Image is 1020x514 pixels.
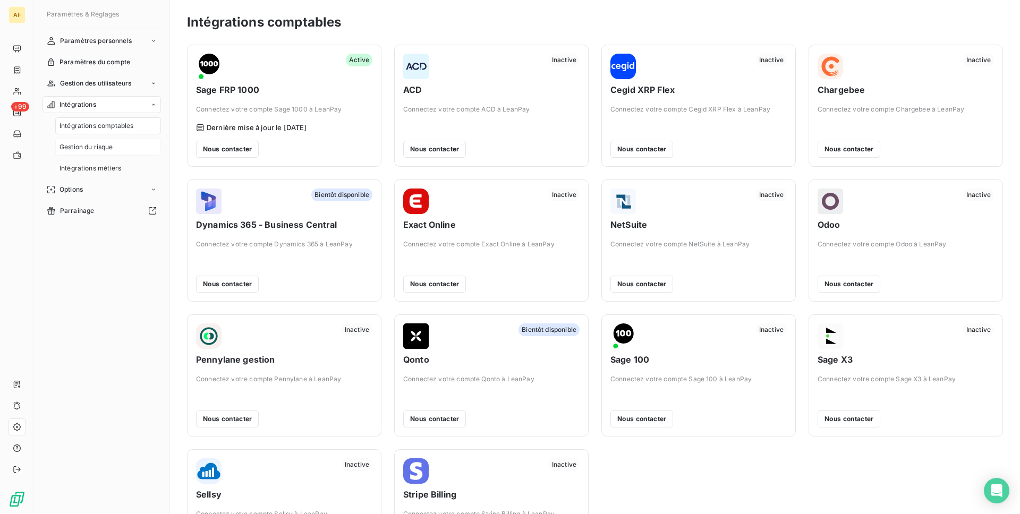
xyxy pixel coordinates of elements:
[549,458,580,471] span: Inactive
[610,189,636,214] img: NetSuite logo
[59,185,83,194] span: Options
[196,54,222,79] img: Sage FRP 1000 logo
[346,54,372,66] span: Active
[610,141,673,158] button: Nous contacter
[403,458,429,484] img: Stripe Billing logo
[60,79,132,88] span: Gestion des utilisateurs
[818,374,994,384] span: Connectez votre compte Sage X3 à LeanPay
[196,83,372,96] span: Sage FRP 1000
[403,189,429,214] img: Exact Online logo
[818,218,994,231] span: Odoo
[403,353,580,366] span: Qonto
[610,323,636,349] img: Sage 100 logo
[403,83,580,96] span: ACD
[818,353,994,366] span: Sage X3
[963,323,994,336] span: Inactive
[55,160,161,177] a: Intégrations métiers
[984,478,1009,503] div: Open Intercom Messenger
[207,123,307,132] span: Dernière mise à jour le [DATE]
[518,323,580,336] span: Bientôt disponible
[403,276,466,293] button: Nous contacter
[610,54,636,79] img: Cegid XRP Flex logo
[196,189,222,214] img: Dynamics 365 - Business Central logo
[403,239,580,249] span: Connectez votre compte Exact Online à LeanPay
[610,83,787,96] span: Cegid XRP Flex
[59,100,96,109] span: Intégrations
[8,6,25,23] div: AF
[42,202,161,219] a: Parrainage
[403,374,580,384] span: Connectez votre compte Qonto à LeanPay
[610,105,787,114] span: Connectez votre compte Cegid XRP Flex à LeanPay
[59,121,133,131] span: Intégrations comptables
[55,139,161,156] a: Gestion du risque
[403,105,580,114] span: Connectez votre compte ACD à LeanPay
[196,410,259,427] button: Nous contacter
[403,323,429,349] img: Qonto logo
[818,141,880,158] button: Nous contacter
[818,410,880,427] button: Nous contacter
[963,189,994,201] span: Inactive
[342,323,372,336] span: Inactive
[403,410,466,427] button: Nous contacter
[403,488,580,501] span: Stripe Billing
[42,54,161,71] a: Paramètres du compte
[610,374,787,384] span: Connectez votre compte Sage 100 à LeanPay
[403,141,466,158] button: Nous contacter
[187,13,341,32] h3: Intégrations comptables
[610,239,787,249] span: Connectez votre compte NetSuite à LeanPay
[610,276,673,293] button: Nous contacter
[196,323,222,349] img: Pennylane gestion logo
[610,410,673,427] button: Nous contacter
[818,54,843,79] img: Chargebee logo
[818,276,880,293] button: Nous contacter
[59,164,121,173] span: Intégrations métiers
[403,218,580,231] span: Exact Online
[59,142,113,152] span: Gestion du risque
[196,218,372,231] span: Dynamics 365 - Business Central
[311,189,372,201] span: Bientôt disponible
[196,353,372,366] span: Pennylane gestion
[11,102,29,112] span: +99
[196,458,222,484] img: Sellsy logo
[610,218,787,231] span: NetSuite
[403,54,429,79] img: ACD logo
[60,206,95,216] span: Parrainage
[549,189,580,201] span: Inactive
[55,117,161,134] a: Intégrations comptables
[756,323,787,336] span: Inactive
[196,141,259,158] button: Nous contacter
[756,189,787,201] span: Inactive
[756,54,787,66] span: Inactive
[342,458,372,471] span: Inactive
[196,374,372,384] span: Connectez votre compte Pennylane à LeanPay
[60,36,132,46] span: Paramètres personnels
[47,10,119,18] span: Paramètres & Réglages
[196,239,372,249] span: Connectez votre compte Dynamics 365 à LeanPay
[818,83,994,96] span: Chargebee
[549,54,580,66] span: Inactive
[818,239,994,249] span: Connectez votre compte Odoo à LeanPay
[963,54,994,66] span: Inactive
[196,488,372,501] span: Sellsy
[196,276,259,293] button: Nous contacter
[818,323,843,349] img: Sage X3 logo
[610,353,787,366] span: Sage 100
[196,105,372,114] span: Connectez votre compte Sage 1000 à LeanPay
[59,57,130,67] span: Paramètres du compte
[8,491,25,508] img: Logo LeanPay
[818,105,994,114] span: Connectez votre compte Chargebee à LeanPay
[818,189,843,214] img: Odoo logo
